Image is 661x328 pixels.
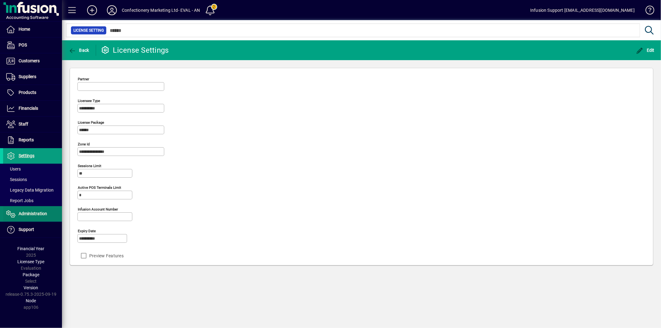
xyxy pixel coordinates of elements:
[19,90,36,95] span: Products
[3,132,62,148] a: Reports
[3,222,62,237] a: Support
[3,185,62,195] a: Legacy Data Migration
[3,38,62,53] a: POS
[19,122,28,126] span: Staff
[3,101,62,116] a: Financials
[3,53,62,69] a: Customers
[19,74,36,79] span: Suppliers
[102,5,122,16] button: Profile
[18,259,45,264] span: Licensee Type
[78,120,104,125] mat-label: License Package
[6,166,21,171] span: Users
[68,48,89,53] span: Back
[67,45,91,56] button: Back
[78,185,121,190] mat-label: Active POS Terminals Limit
[19,153,34,158] span: Settings
[78,99,100,103] mat-label: Licensee Type
[530,5,635,15] div: Infusion Support [EMAIL_ADDRESS][DOMAIN_NAME]
[101,45,169,55] div: License Settings
[641,1,653,21] a: Knowledge Base
[6,177,27,182] span: Sessions
[6,188,54,193] span: Legacy Data Migration
[19,227,34,232] span: Support
[78,229,96,233] mat-label: Expiry date
[78,77,89,81] mat-label: Partner
[122,5,200,15] div: Confectionery Marketing Ltd- EVAL - AN
[78,207,118,211] mat-label: Infusion account number
[19,211,47,216] span: Administration
[78,164,101,168] mat-label: Sessions Limit
[78,142,90,146] mat-label: Zone Id
[26,298,36,303] span: Node
[73,27,104,33] span: License Setting
[635,45,656,56] button: Edit
[19,106,38,111] span: Financials
[23,272,39,277] span: Package
[3,195,62,206] a: Report Jobs
[24,285,38,290] span: Version
[3,174,62,185] a: Sessions
[636,48,655,53] span: Edit
[62,45,96,56] app-page-header-button: Back
[19,137,34,142] span: Reports
[19,27,30,32] span: Home
[3,85,62,100] a: Products
[19,42,27,47] span: POS
[19,58,40,63] span: Customers
[3,22,62,37] a: Home
[82,5,102,16] button: Add
[18,246,45,251] span: Financial Year
[3,117,62,132] a: Staff
[3,69,62,85] a: Suppliers
[6,198,33,203] span: Report Jobs
[3,206,62,222] a: Administration
[3,164,62,174] a: Users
